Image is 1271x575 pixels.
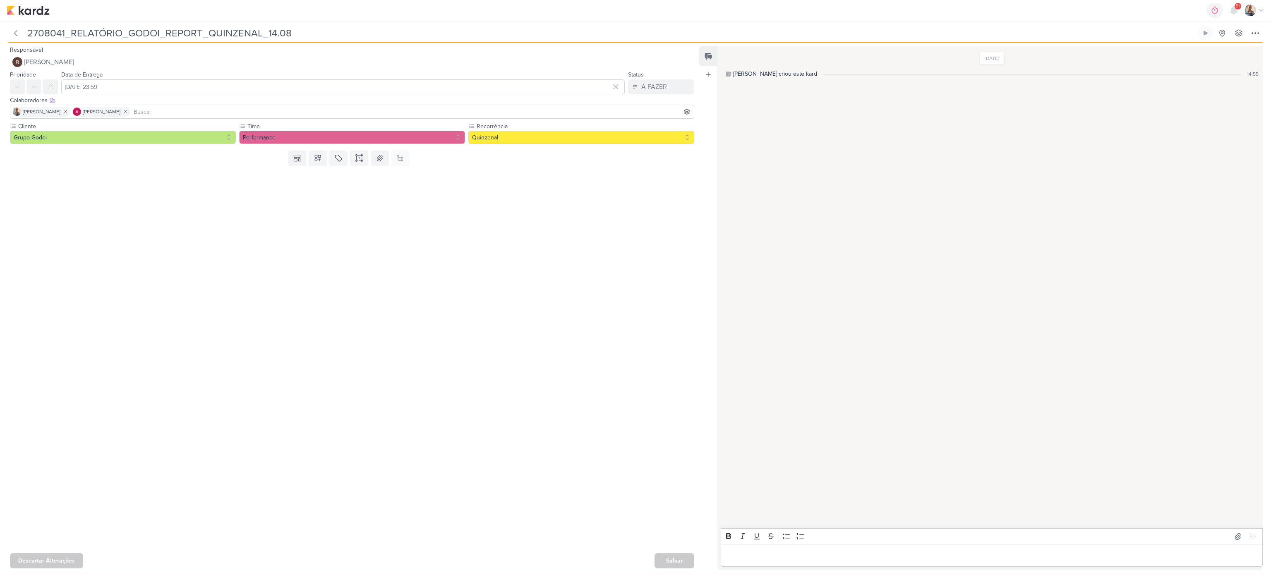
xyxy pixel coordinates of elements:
div: [PERSON_NAME] criou este kard [733,69,817,78]
span: [PERSON_NAME] [83,108,120,115]
input: Buscar [132,107,692,117]
button: Quinzenal [468,131,694,144]
input: Select a date [61,79,625,94]
img: Alessandra Gomes [73,108,81,116]
span: 9+ [1236,3,1240,10]
button: Grupo Godoi [10,131,236,144]
label: Responsável [10,46,43,53]
div: A FAZER [641,82,667,92]
button: A FAZER [628,79,694,94]
label: Time [247,122,465,131]
div: Colaboradores [10,96,694,105]
div: Editor editing area: main [721,544,1263,567]
label: Cliente [17,122,236,131]
span: [PERSON_NAME] [23,108,60,115]
img: kardz.app [7,5,50,15]
label: Recorrência [476,122,694,131]
div: 14:55 [1247,70,1259,78]
img: Rafael Dornelles [12,57,22,67]
span: [PERSON_NAME] [24,57,74,67]
div: Ligar relógio [1202,30,1209,36]
button: [PERSON_NAME] [10,55,694,69]
input: Kard Sem Título [25,26,1197,41]
button: Performance [239,131,465,144]
label: Prioridade [10,71,36,78]
label: Data de Entrega [61,71,103,78]
img: Iara Santos [1245,5,1256,16]
img: Iara Santos [13,108,21,116]
div: Editor toolbar [721,528,1263,544]
label: Status [628,71,644,78]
